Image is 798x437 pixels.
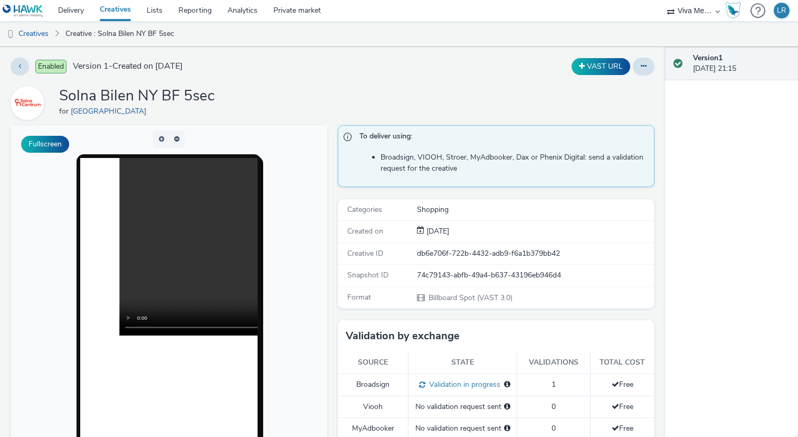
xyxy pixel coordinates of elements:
[359,131,643,145] span: To deliver using:
[347,226,383,236] span: Created on
[424,226,449,236] span: [DATE]
[347,204,382,215] span: Categories
[346,328,460,344] h3: Validation by exchange
[381,152,649,174] li: Broadsign, VIOOH, Stroer, MyAdbooker, Dax or Phenix Digital: send a validation request for the cr...
[338,396,408,417] td: Viooh
[417,204,653,215] div: Shopping
[572,58,630,75] button: VAST URL
[552,402,556,412] span: 0
[424,226,449,237] div: Creation 15 October 2025, 21:15
[35,60,66,73] span: Enabled
[417,248,653,259] div: db6e706f-722b-4432-adb9-f6a1b379bb42
[612,402,633,412] span: Free
[347,248,383,258] span: Creative ID
[73,60,183,72] span: Version 1 - Created on [DATE]
[417,270,653,281] div: 74c79143-abfb-49a4-b637-43196eb946d4
[552,423,556,433] span: 0
[612,423,633,433] span: Free
[725,2,741,19] img: Hawk Academy
[693,53,790,75] div: [DATE] 21:15
[693,53,723,63] strong: Version 1
[504,402,510,412] div: Please select a deal below and click on Send to send a validation request to Viooh.
[60,21,179,47] a: Creative : Solna Bilen NY BF 5sec
[338,374,408,396] td: Broadsign
[552,379,556,389] span: 1
[59,86,214,106] h1: Solna Bilen NY BF 5sec
[504,423,510,434] div: Please select a deal below and click on Send to send a validation request to MyAdbooker.
[3,4,43,17] img: undefined Logo
[21,136,69,153] button: Fullscreen
[5,29,16,40] img: dooh
[338,352,408,374] th: Source
[11,98,49,108] a: Solna Centrum
[777,3,786,18] div: LR
[71,106,150,116] a: [GEOGRAPHIC_DATA]
[414,423,511,434] div: No validation request sent
[427,293,512,303] span: Billboard Spot (VAST 3.0)
[347,292,371,302] span: Format
[414,402,511,412] div: No validation request sent
[408,352,517,374] th: State
[590,352,654,374] th: Total cost
[517,352,590,374] th: Validations
[425,379,500,389] span: Validation in progress
[59,106,71,116] span: for
[12,88,43,118] img: Solna Centrum
[612,379,633,389] span: Free
[347,270,388,280] span: Snapshot ID
[569,58,633,75] div: Duplicate the creative as a VAST URL
[725,2,745,19] a: Hawk Academy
